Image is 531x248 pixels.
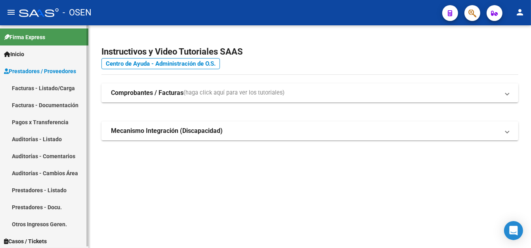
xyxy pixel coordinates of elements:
a: Centro de Ayuda - Administración de O.S. [101,58,220,69]
strong: Comprobantes / Facturas [111,89,183,97]
mat-icon: menu [6,8,16,17]
mat-icon: person [515,8,525,17]
mat-expansion-panel-header: Mecanismo Integración (Discapacidad) [101,121,518,140]
span: (haga click aquí para ver los tutoriales) [183,89,285,97]
span: Prestadores / Proveedores [4,67,76,76]
h2: Instructivos y Video Tutoriales SAAS [101,44,518,59]
span: - OSEN [63,4,92,21]
span: Casos / Tickets [4,237,47,246]
div: Open Intercom Messenger [504,221,523,240]
mat-expansion-panel-header: Comprobantes / Facturas(haga click aquí para ver los tutoriales) [101,83,518,102]
strong: Mecanismo Integración (Discapacidad) [111,127,223,135]
span: Firma Express [4,33,45,42]
span: Inicio [4,50,24,59]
